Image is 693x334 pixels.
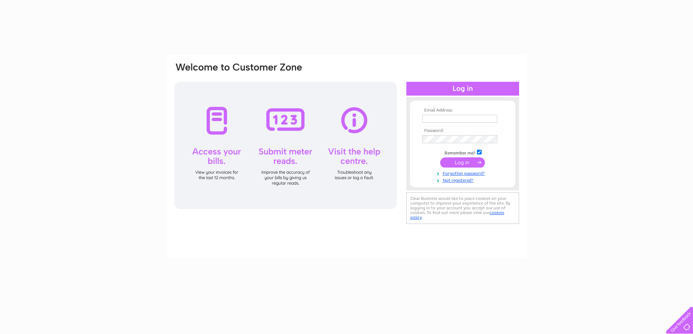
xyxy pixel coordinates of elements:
[406,192,519,224] div: Clear Business would like to place cookies on your computer to improve your experience of the sit...
[421,149,505,156] td: Remember me?
[422,176,505,183] a: Not registered?
[440,157,485,168] input: Submit
[421,128,505,133] th: Password:
[421,108,505,113] th: Email Address:
[422,169,505,176] a: Forgotten password?
[410,210,504,220] a: cookies policy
